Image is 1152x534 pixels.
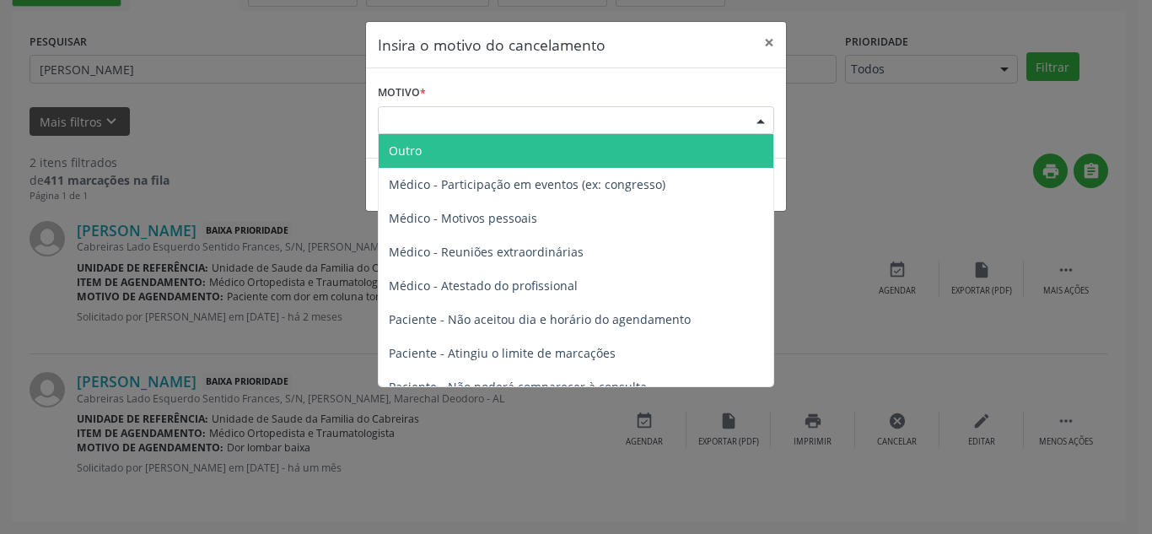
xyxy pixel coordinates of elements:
[389,278,578,294] span: Médico - Atestado do profissional
[389,143,422,159] span: Outro
[389,210,537,226] span: Médico - Motivos pessoais
[752,22,786,63] button: Close
[389,345,616,361] span: Paciente - Atingiu o limite de marcações
[389,176,665,192] span: Médico - Participação em eventos (ex: congresso)
[378,34,606,56] h5: Insira o motivo do cancelamento
[389,311,691,327] span: Paciente - Não aceitou dia e horário do agendamento
[378,80,426,106] label: Motivo
[389,244,584,260] span: Médico - Reuniões extraordinárias
[389,379,647,395] span: Paciente - Não poderá comparecer à consulta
